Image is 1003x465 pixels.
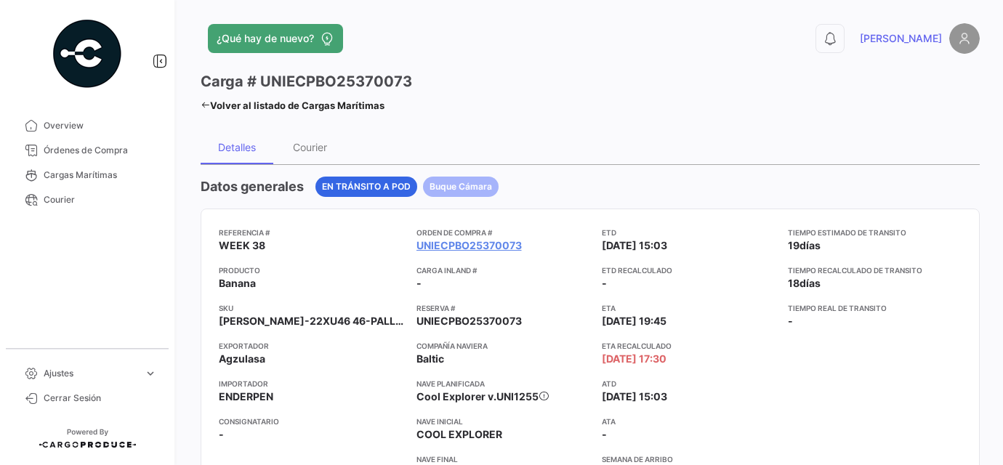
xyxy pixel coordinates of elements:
span: Overview [44,119,157,132]
a: Courier [12,187,163,212]
span: 19 [788,239,799,251]
span: - [219,427,224,442]
app-card-info-title: Reserva # [416,302,591,314]
img: placeholder-user.png [949,23,980,54]
a: Volver al listado de Cargas Marítimas [201,95,384,116]
app-card-info-title: Exportador [219,340,405,352]
img: powered-by.png [51,17,124,90]
app-card-info-title: Tiempo estimado de transito [788,227,962,238]
app-card-info-title: ATA [602,416,776,427]
span: [DATE] 15:03 [602,238,667,253]
app-card-info-title: Nave final [416,453,591,465]
span: Cerrar Sesión [44,392,157,405]
div: Detalles [218,141,256,153]
span: Baltic [416,352,444,366]
app-card-info-title: Consignatario [219,416,405,427]
app-card-info-title: Nave inicial [416,416,591,427]
span: [DATE] 19:45 [602,314,666,328]
span: ENDERPEN [219,389,273,404]
span: [DATE] 15:03 [602,389,667,404]
span: [PERSON_NAME]-22XU46 46-PALLET LLC TEALINE [219,314,405,328]
app-card-info-title: Producto [219,264,405,276]
span: Ajustes [44,367,138,380]
a: Overview [12,113,163,138]
span: Banana [219,276,256,291]
span: días [799,277,821,289]
div: Courier [293,141,327,153]
app-card-info-title: ATD [602,378,776,389]
app-card-info-title: ETA Recalculado [602,340,776,352]
app-card-info-title: SKU [219,302,405,314]
span: ¿Qué hay de nuevo? [217,31,314,46]
span: días [799,239,821,251]
a: Órdenes de Compra [12,138,163,163]
span: Cargas Marítimas [44,169,157,182]
span: WEEK 38 [219,238,265,253]
app-card-info-title: ETD Recalculado [602,264,776,276]
button: ¿Qué hay de nuevo? [208,24,343,53]
app-card-info-title: Tiempo recalculado de transito [788,264,962,276]
span: [DATE] 17:30 [602,352,666,366]
span: Cool Explorer v.UNI1255 [416,390,539,403]
app-card-info-title: Semana de Arribo [602,453,776,465]
app-card-info-title: Carga inland # [416,264,591,276]
span: [PERSON_NAME] [860,31,942,46]
a: UNIECPBO25370073 [416,238,522,253]
span: - [788,315,793,327]
span: expand_more [144,367,157,380]
app-card-info-title: ETA [602,302,776,314]
span: 18 [788,277,799,289]
app-card-info-title: Importador [219,378,405,389]
h4: Datos generales [201,177,304,197]
span: - [416,276,422,291]
span: Órdenes de Compra [44,144,157,157]
span: - [602,427,607,442]
span: UNIECPBO25370073 [416,314,522,328]
span: Courier [44,193,157,206]
span: COOL EXPLORER [416,427,502,442]
app-card-info-title: Compañía naviera [416,340,591,352]
span: Agzulasa [219,352,265,366]
span: En tránsito a POD [322,180,411,193]
app-card-info-title: Nave planificada [416,378,591,389]
app-card-info-title: Tiempo real de transito [788,302,962,314]
h3: Carga # UNIECPBO25370073 [201,71,412,92]
span: Buque Cámara [430,180,492,193]
a: Cargas Marítimas [12,163,163,187]
app-card-info-title: ETD [602,227,776,238]
span: - [602,277,607,289]
app-card-info-title: Referencia # [219,227,405,238]
app-card-info-title: Orden de Compra # [416,227,591,238]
